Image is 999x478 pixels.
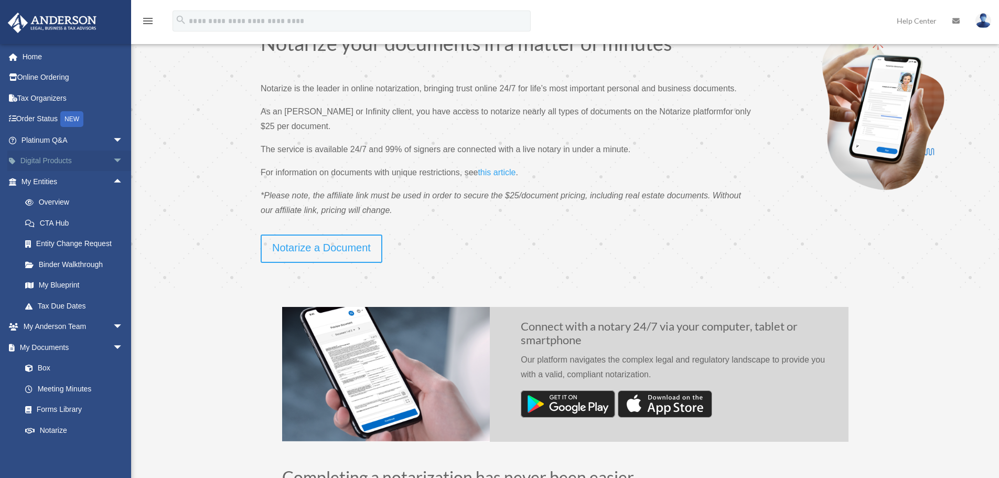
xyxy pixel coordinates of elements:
a: Online Ordering [7,67,139,88]
a: Entity Change Request [15,233,139,254]
span: arrow_drop_down [113,441,134,462]
a: Box [15,358,139,379]
a: Notarize [15,420,134,441]
span: arrow_drop_down [113,130,134,151]
span: For information on documents with unique restrictions, see [261,168,478,177]
span: arrow_drop_down [113,337,134,358]
a: Binder Walkthrough [15,254,139,275]
a: menu [142,18,154,27]
h2: Connect with a notary 24/7 via your computer, tablet or smartphone [521,320,832,353]
span: for only $25 per document. [261,107,751,131]
span: As an [PERSON_NAME] or Infinity client, you have access to notarize nearly all types of documents... [261,107,723,116]
span: arrow_drop_down [113,151,134,172]
span: Notarize is the leader in online notarization, bringing trust online 24/7 for life’s most importa... [261,84,737,93]
a: Forms Library [15,399,139,420]
a: Online Learningarrow_drop_down [7,441,139,462]
a: Notarize a Document [261,235,382,263]
a: My Blueprint [15,275,139,296]
span: arrow_drop_up [113,171,134,193]
span: this article [478,168,515,177]
a: My Entitiesarrow_drop_up [7,171,139,192]
i: menu [142,15,154,27]
a: Tax Organizers [7,88,139,109]
p: Our platform navigates the complex legal and regulatory landscape to provide you with a valid, co... [521,353,832,390]
a: My Anderson Teamarrow_drop_down [7,316,139,337]
span: . [515,168,518,177]
a: Digital Productsarrow_drop_down [7,151,139,172]
span: The service is available 24/7 and 99% of signers are connected with a live notary in under a minute. [261,145,630,154]
a: Tax Due Dates [15,295,139,316]
h1: Notarize your documents in a matter of minutes [261,33,755,58]
div: NEW [60,111,83,127]
a: CTA Hub [15,213,139,233]
a: Meeting Minutes [15,378,139,399]
span: arrow_drop_down [113,316,134,338]
a: Platinum Q&Aarrow_drop_down [7,130,139,151]
a: this article [478,168,515,182]
i: search [175,14,187,26]
img: Notarize Doc-1 [282,307,490,442]
a: Home [7,46,139,67]
img: Anderson Advisors Platinum Portal [5,13,100,33]
a: My Documentsarrow_drop_down [7,337,139,358]
img: User Pic [975,13,991,28]
span: *Please note, the affiliate link must be used in order to secure the $25/document pricing, includ... [261,191,741,215]
a: Order StatusNEW [7,109,139,130]
img: Notarize-hero [818,33,948,190]
a: Overview [15,192,139,213]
